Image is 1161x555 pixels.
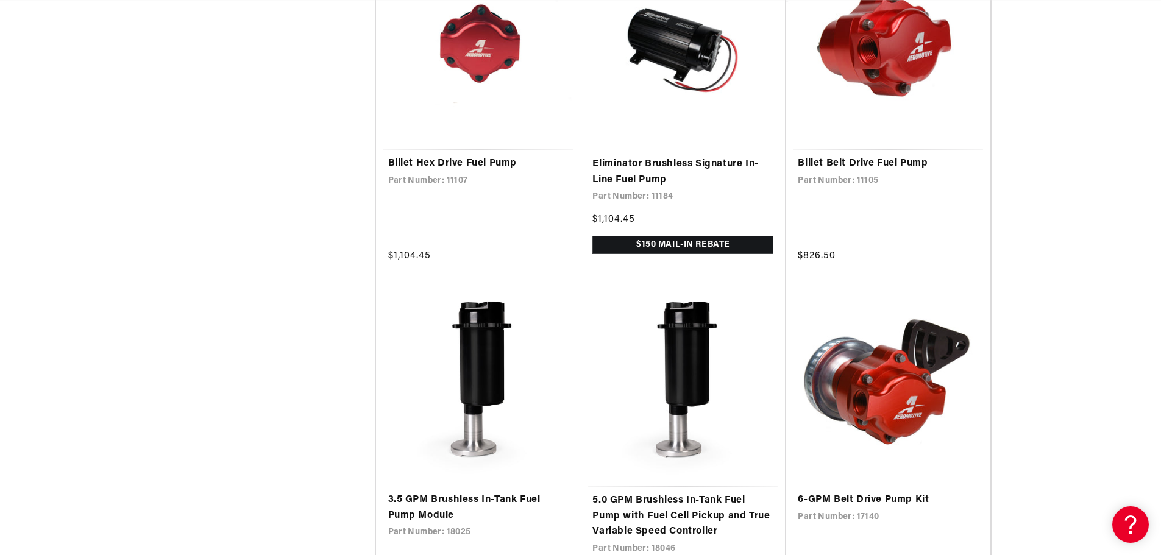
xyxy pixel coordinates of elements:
[388,156,569,172] a: Billet Hex Drive Fuel Pump
[592,157,773,188] a: Eliminator Brushless Signature In-Line Fuel Pump
[798,492,978,508] a: 6-GPM Belt Drive Pump Kit
[798,156,978,172] a: Billet Belt Drive Fuel Pump
[388,492,569,523] a: 3.5 GPM Brushless In-Tank Fuel Pump Module
[592,493,773,540] a: 5.0 GPM Brushless In-Tank Fuel Pump with Fuel Cell Pickup and True Variable Speed Controller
